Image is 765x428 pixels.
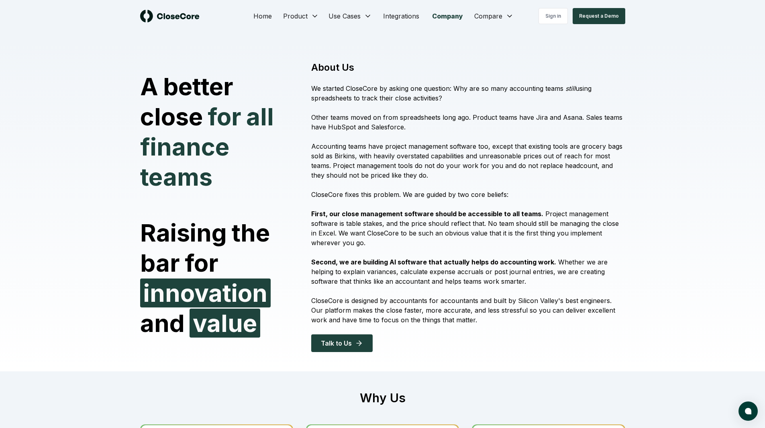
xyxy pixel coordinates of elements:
[311,296,625,325] p: CloseCore is designed by accountants for accountants and built by Silicon Valley's best engineers...
[140,162,212,191] span: teams
[232,218,270,248] span: the
[474,11,502,21] span: Compare
[311,334,373,352] button: Talk to Us
[246,102,274,131] span: all
[539,8,568,24] a: Sign in
[738,401,758,421] button: atlas-launcher
[311,209,625,248] p: Project management software is table stakes, and the price should reflect that. No team should st...
[163,72,233,102] span: better
[140,102,203,132] span: close
[469,8,518,24] button: Compare
[311,210,543,218] strong: First, our close management software should be accessible to all teams.
[247,8,278,24] a: Home
[140,132,229,161] span: finance
[283,11,308,21] span: Product
[311,258,556,266] strong: Second, we are building AI software that actually helps do accounting work.
[185,248,218,278] span: for
[328,11,361,21] span: Use Cases
[140,308,185,338] span: and
[311,113,625,132] p: Other teams moved on from spreadsheets long ago. Product teams have Jira and Asana. Sales teams h...
[311,84,625,103] p: We started CloseCore by asking one question: Why are so many accounting teams using spreadsheets ...
[140,72,158,102] span: A
[311,141,625,180] p: Accounting teams have project management software too, except that existing tools are grocery bag...
[140,218,227,248] span: Raising
[311,257,625,286] p: Whether we are helping to explain variances, calculate expense accruals or post journal entries, ...
[311,190,625,199] p: CloseCore fixes this problem. We are guided by two core beliefs:
[140,10,200,23] img: logo
[208,102,241,131] span: for
[190,309,260,338] span: value
[426,8,469,24] a: Company
[377,8,426,24] a: Integrations
[311,61,625,74] h1: About Us
[573,8,625,24] button: Request a Demo
[324,8,377,24] button: Use Cases
[140,279,271,307] span: innovation
[140,248,180,278] span: bar
[278,8,324,24] button: Product
[565,84,575,92] i: still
